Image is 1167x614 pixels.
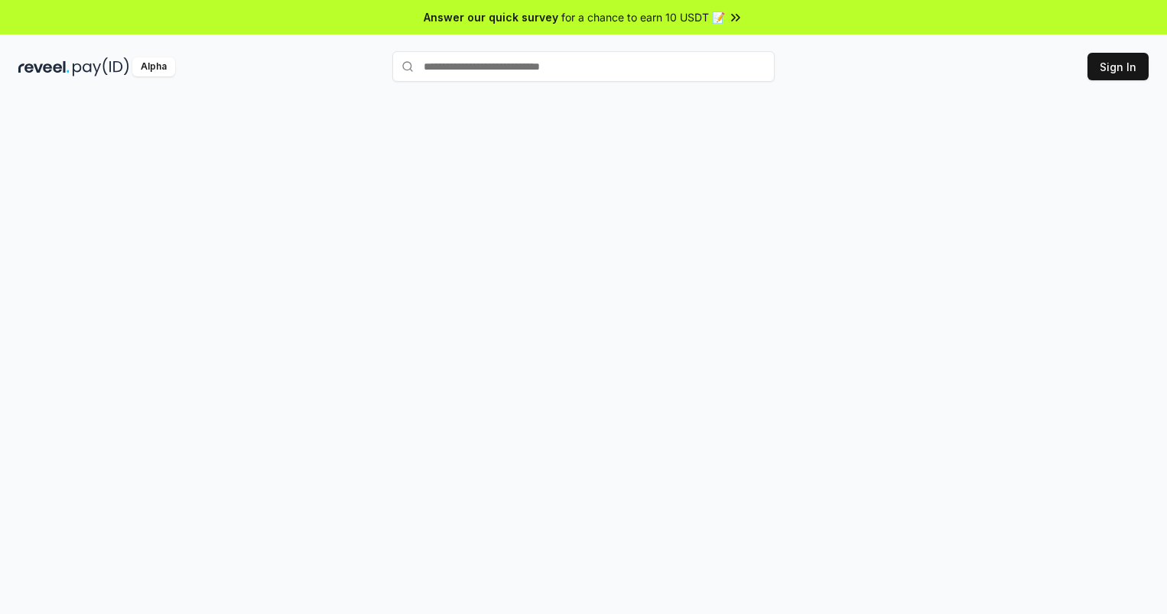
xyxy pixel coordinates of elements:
button: Sign In [1087,53,1149,80]
img: pay_id [73,57,129,76]
img: reveel_dark [18,57,70,76]
span: for a chance to earn 10 USDT 📝 [561,9,725,25]
span: Answer our quick survey [424,9,558,25]
div: Alpha [132,57,175,76]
